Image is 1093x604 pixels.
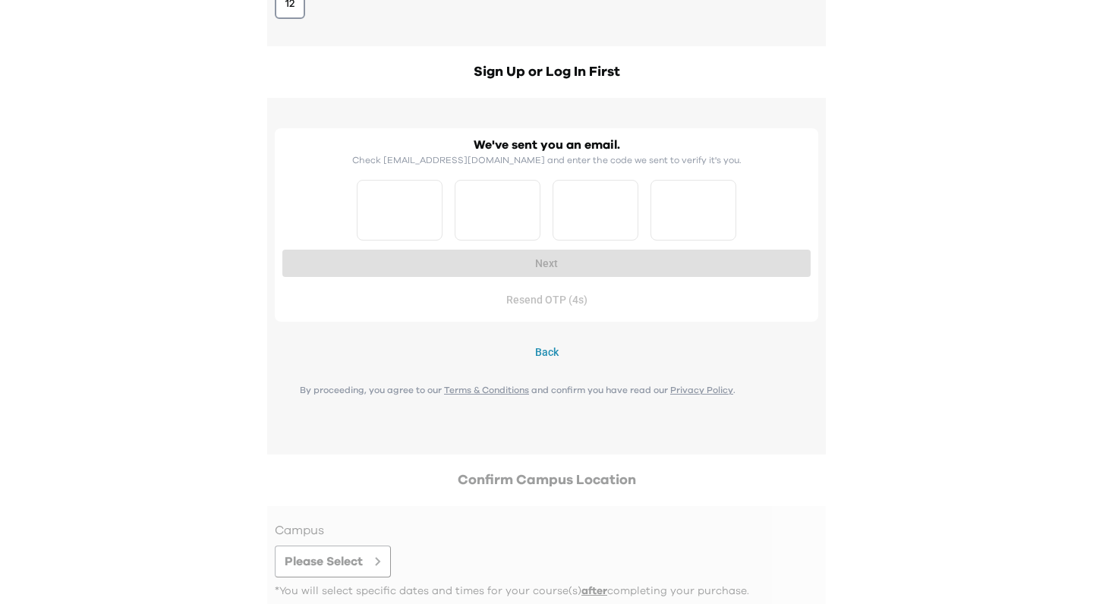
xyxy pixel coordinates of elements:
p: Check [EMAIL_ADDRESS][DOMAIN_NAME] and enter the code we sent to verify it's you. [352,154,741,166]
input: Please enter OTP character 4 [650,180,736,241]
p: By proceeding, you agree to our and confirm you have read our . [275,384,761,396]
h2: Sign Up or Log In First [267,61,826,83]
h2: We've sent you an email. [474,136,620,154]
a: Privacy Policy [670,385,733,395]
input: Please enter OTP character 1 [357,180,443,241]
button: Back [275,338,818,366]
input: Please enter OTP character 2 [455,180,540,241]
a: Terms & Conditions [444,385,529,395]
input: Please enter OTP character 3 [553,180,638,241]
h2: Confirm Campus Location [267,470,826,491]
